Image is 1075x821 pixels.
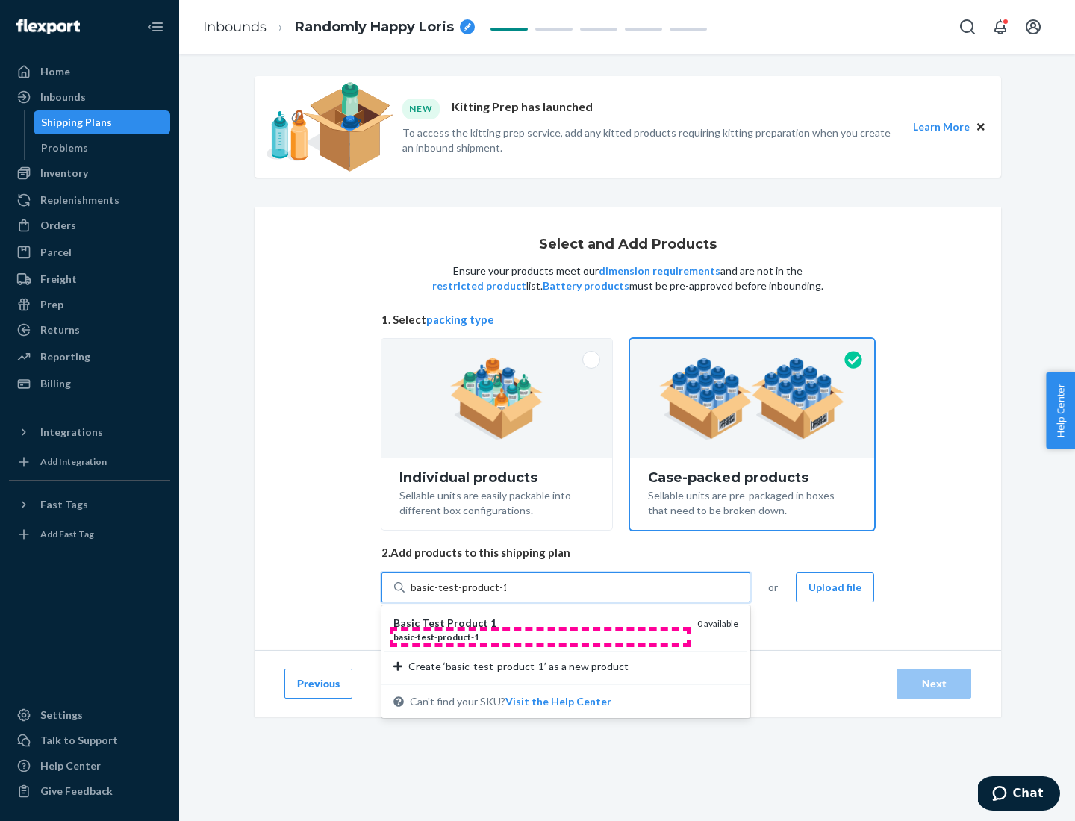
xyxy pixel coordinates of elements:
span: Can't find your SKU? [410,694,611,709]
button: dimension requirements [599,263,720,278]
ol: breadcrumbs [191,5,487,49]
a: Billing [9,372,170,396]
h1: Select and Add Products [539,237,717,252]
img: case-pack.59cecea509d18c883b923b81aeac6d0b.png [659,358,845,440]
em: 1 [474,631,479,643]
button: Close Navigation [140,12,170,42]
button: Previous [284,669,352,699]
div: Fast Tags [40,497,88,512]
a: Orders [9,213,170,237]
div: Replenishments [40,193,119,207]
a: Settings [9,703,170,727]
a: Add Fast Tag [9,522,170,546]
a: Add Integration [9,450,170,474]
a: Inventory [9,161,170,185]
a: Inbounds [9,85,170,109]
em: product [437,631,471,643]
iframe: Opens a widget where you can chat to one of our agents [978,776,1060,814]
img: individual-pack.facf35554cb0f1810c75b2bd6df2d64e.png [450,358,543,440]
div: Next [909,676,959,691]
a: Returns [9,318,170,342]
div: Home [40,64,70,79]
p: Kitting Prep has launched [452,99,593,119]
div: Billing [40,376,71,391]
em: Basic [393,616,420,629]
button: Talk to Support [9,728,170,752]
a: Freight [9,267,170,291]
button: Give Feedback [9,779,170,803]
div: Inbounds [40,90,86,104]
a: Prep [9,293,170,316]
a: Problems [34,136,171,160]
button: Open account menu [1018,12,1048,42]
button: Open Search Box [953,12,982,42]
div: Give Feedback [40,784,113,799]
button: Close [973,119,989,135]
button: Learn More [913,119,970,135]
div: Help Center [40,758,101,773]
em: basic [393,631,414,643]
a: Help Center [9,754,170,778]
button: packing type [426,312,494,328]
div: Case-packed products [648,470,856,485]
div: Returns [40,322,80,337]
p: Ensure your products meet our and are not in the list. must be pre-approved before inbounding. [431,263,825,293]
span: 1. Select [381,312,874,328]
button: Battery products [543,278,629,293]
a: Inbounds [203,19,267,35]
a: Shipping Plans [34,110,171,134]
div: Add Fast Tag [40,528,94,540]
div: Reporting [40,349,90,364]
div: Individual products [399,470,594,485]
div: Integrations [40,425,103,440]
em: test [417,631,434,643]
em: Product [447,616,488,629]
div: NEW [402,99,440,119]
button: Upload file [796,572,874,602]
div: Freight [40,272,77,287]
div: Parcel [40,245,72,260]
a: Replenishments [9,188,170,212]
button: Open notifications [985,12,1015,42]
p: To access the kitting prep service, add any kitted products requiring kitting preparation when yo... [402,125,900,155]
em: Test [422,616,445,629]
div: Add Integration [40,455,107,468]
a: Home [9,60,170,84]
span: Create ‘basic-test-product-1’ as a new product [408,659,629,674]
a: Parcel [9,240,170,264]
button: Integrations [9,420,170,444]
div: Inventory [40,166,88,181]
div: Shipping Plans [41,115,112,130]
button: restricted product [432,278,526,293]
div: - - - [393,631,685,643]
button: Help Center [1046,372,1075,449]
button: Next [897,669,971,699]
span: Randomly Happy Loris [295,18,454,37]
div: Prep [40,297,63,312]
div: Orders [40,218,76,233]
div: Settings [40,708,83,722]
span: 0 available [697,618,738,629]
img: Flexport logo [16,19,80,34]
button: Basic Test Product 1basic-test-product-10 availableCreate ‘basic-test-product-1’ as a new product... [505,694,611,709]
div: Problems [41,140,88,155]
a: Reporting [9,345,170,369]
div: Sellable units are easily packable into different box configurations. [399,485,594,518]
div: Sellable units are pre-packaged in boxes that need to be broken down. [648,485,856,518]
div: Talk to Support [40,733,118,748]
span: 2. Add products to this shipping plan [381,545,874,561]
button: Fast Tags [9,493,170,516]
em: 1 [490,616,496,629]
span: or [768,580,778,595]
input: Basic Test Product 1basic-test-product-10 availableCreate ‘basic-test-product-1’ as a new product... [411,580,506,595]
